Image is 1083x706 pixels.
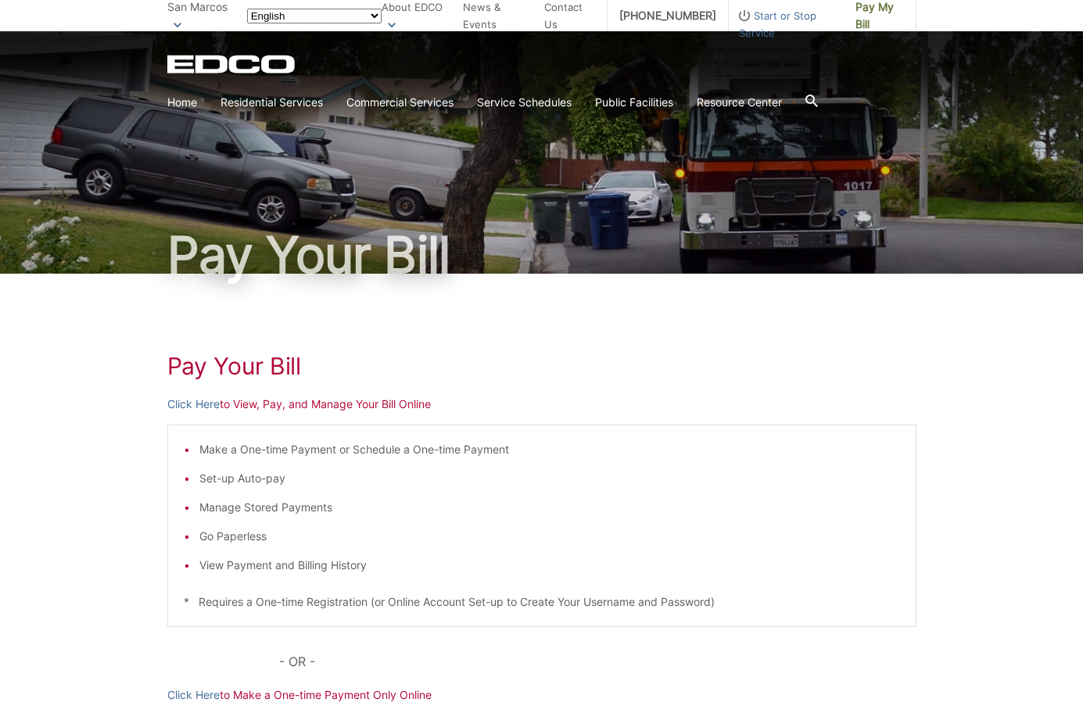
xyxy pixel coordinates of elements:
[199,441,900,458] li: Make a One-time Payment or Schedule a One-time Payment
[184,593,900,611] p: * Requires a One-time Registration (or Online Account Set-up to Create Your Username and Password)
[199,499,900,516] li: Manage Stored Payments
[697,94,782,111] a: Resource Center
[167,55,297,73] a: EDCD logo. Return to the homepage.
[167,230,916,280] h1: Pay Your Bill
[595,94,673,111] a: Public Facilities
[346,94,454,111] a: Commercial Services
[279,650,916,672] p: - OR -
[199,470,900,487] li: Set-up Auto-pay
[199,528,900,545] li: Go Paperless
[167,686,916,704] p: to Make a One-time Payment Only Online
[167,352,916,380] h1: Pay Your Bill
[221,94,323,111] a: Residential Services
[477,94,572,111] a: Service Schedules
[167,686,220,704] a: Click Here
[167,396,916,413] p: to View, Pay, and Manage Your Bill Online
[199,557,900,574] li: View Payment and Billing History
[247,9,382,23] select: Select a language
[167,94,197,111] a: Home
[167,396,220,413] a: Click Here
